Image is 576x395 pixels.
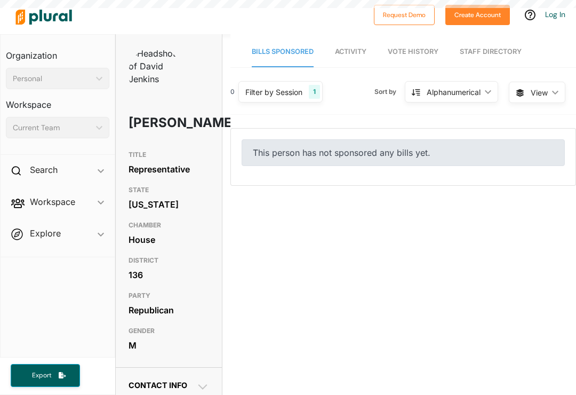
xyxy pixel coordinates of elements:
div: 1 [309,85,320,99]
h3: STATE [129,184,209,196]
div: Filter by Session [245,86,302,98]
div: House [129,232,209,248]
h3: DISTRICT [129,254,209,267]
div: Representative [129,161,209,177]
h1: [PERSON_NAME] [129,107,177,139]
div: Alphanumerical [427,86,481,98]
span: View [531,87,548,98]
div: M [129,337,209,353]
button: Export [11,364,80,387]
h3: GENDER [129,325,209,337]
a: Create Account [445,9,510,20]
div: Current Team [13,122,92,133]
h3: TITLE [129,148,209,161]
div: [US_STATE] [129,196,209,212]
a: Bills Sponsored [252,37,314,67]
div: 136 [129,267,209,283]
span: Activity [335,48,366,56]
a: Vote History [388,37,438,67]
span: Sort by [374,87,405,97]
h3: Organization [6,40,109,64]
div: This person has not sponsored any bills yet. [242,139,565,166]
span: Export [25,371,59,380]
span: Vote History [388,48,438,56]
a: Activity [335,37,366,67]
button: Create Account [445,5,510,25]
h3: PARTY [129,289,209,302]
div: 0 [230,87,235,97]
h3: CHAMBER [129,219,209,232]
img: Headshot of David Jenkins [129,47,182,85]
a: Request Demo [374,9,435,20]
div: Republican [129,302,209,318]
h3: Workspace [6,89,109,113]
a: Log In [545,10,565,19]
div: Personal [13,73,92,84]
span: Bills Sponsored [252,48,314,56]
span: Contact Info [129,381,187,390]
a: Staff Directory [460,37,522,67]
button: Request Demo [374,5,435,25]
h2: Search [30,164,58,176]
